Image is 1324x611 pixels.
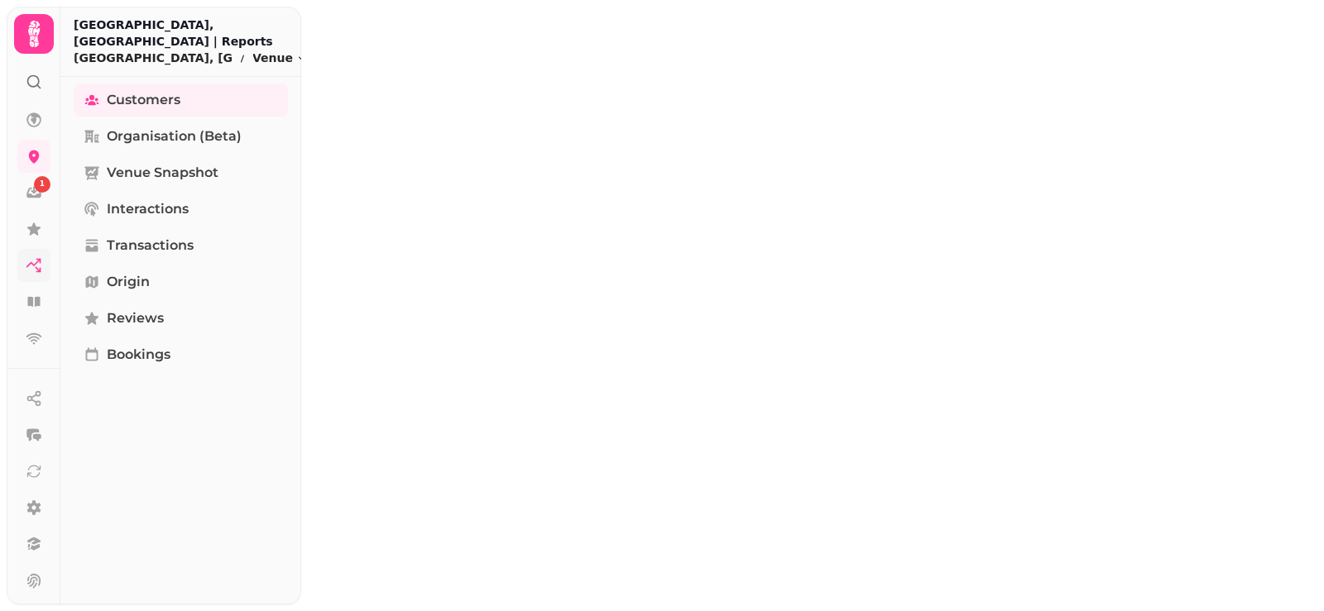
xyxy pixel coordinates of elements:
[252,50,306,66] button: Venue
[74,265,288,298] a: Origin
[107,272,150,292] span: Origin
[74,120,288,153] a: Organisation (beta)
[107,199,189,219] span: Interactions
[17,176,50,209] a: 1
[74,156,288,189] a: Venue Snapshot
[74,50,233,66] p: [GEOGRAPHIC_DATA], [GEOGRAPHIC_DATA]
[107,90,180,110] span: Customers
[107,308,164,328] span: Reviews
[40,179,45,190] span: 1
[74,50,306,66] nav: breadcrumb
[74,193,288,226] a: Interactions
[107,126,242,146] span: Organisation (beta)
[107,236,194,255] span: Transactions
[107,345,170,365] span: Bookings
[74,17,306,50] h2: [GEOGRAPHIC_DATA], [GEOGRAPHIC_DATA] | Reports
[107,163,218,183] span: Venue Snapshot
[74,302,288,335] a: Reviews
[74,338,288,371] a: Bookings
[60,77,301,604] nav: Tabs
[74,84,288,117] a: Customers
[74,229,288,262] a: Transactions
